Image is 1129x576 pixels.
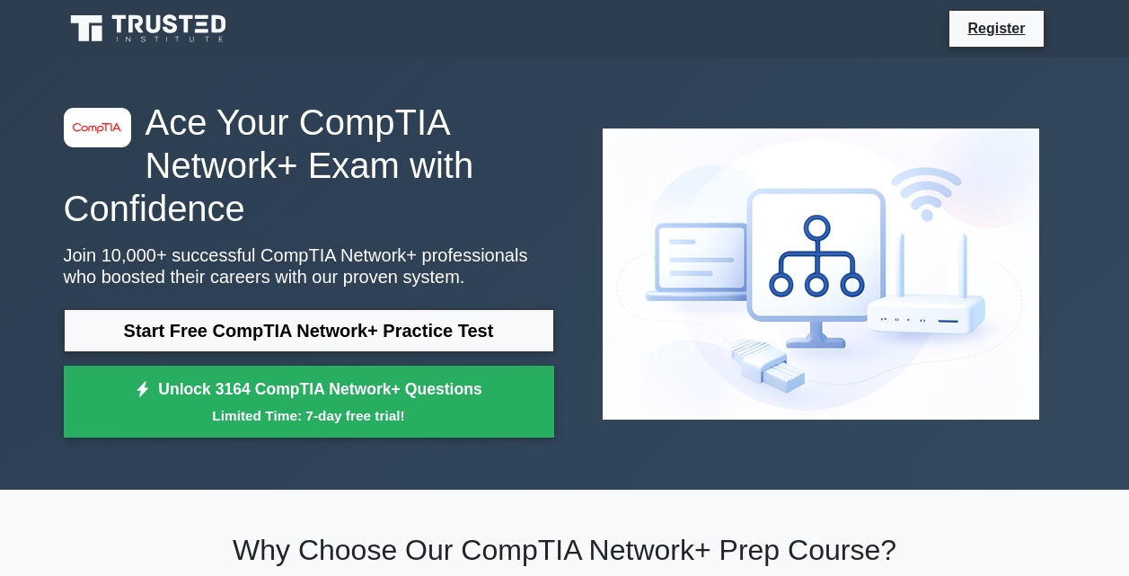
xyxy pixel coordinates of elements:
[64,101,554,230] h1: Ace Your CompTIA Network+ Exam with Confidence
[86,405,532,426] small: Limited Time: 7-day free trial!
[64,309,554,352] a: Start Free CompTIA Network+ Practice Test
[64,533,1066,567] h2: Why Choose Our CompTIA Network+ Prep Course?
[588,114,1054,434] img: CompTIA Network+ Preview
[64,366,554,438] a: Unlock 3164 CompTIA Network+ QuestionsLimited Time: 7-day free trial!
[64,244,554,288] p: Join 10,000+ successful CompTIA Network+ professionals who boosted their careers with our proven ...
[957,17,1036,40] a: Register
